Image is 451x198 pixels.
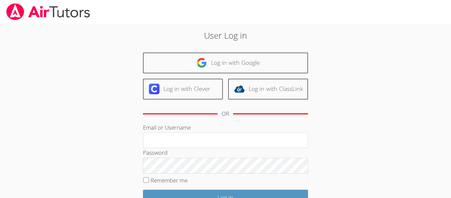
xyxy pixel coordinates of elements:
a: Log in with Google [143,53,308,73]
img: google-logo-50288ca7cdecda66e5e0955fdab243c47b7ad437acaf1139b6f446037453330a.svg [196,58,207,68]
img: clever-logo-6eab21bc6e7a338710f1a6ff85c0baf02591cd810cc4098c63d3a4b26e2feb20.svg [149,84,159,94]
img: airtutors_banner-c4298cdbf04f3fff15de1276eac7730deb9818008684d7c2e4769d2f7ddbe033.png [6,3,91,20]
a: Log in with Clever [143,79,223,99]
h2: User Log in [104,29,347,42]
label: Password [143,149,167,156]
a: Log in with ClassLink [228,79,308,99]
img: classlink-logo-d6bb404cc1216ec64c9a2012d9dc4662098be43eaf13dc465df04b49fa7ab582.svg [234,84,245,94]
label: Remember me [151,177,188,184]
label: Email or Username [143,124,191,131]
div: OR [222,109,229,119]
